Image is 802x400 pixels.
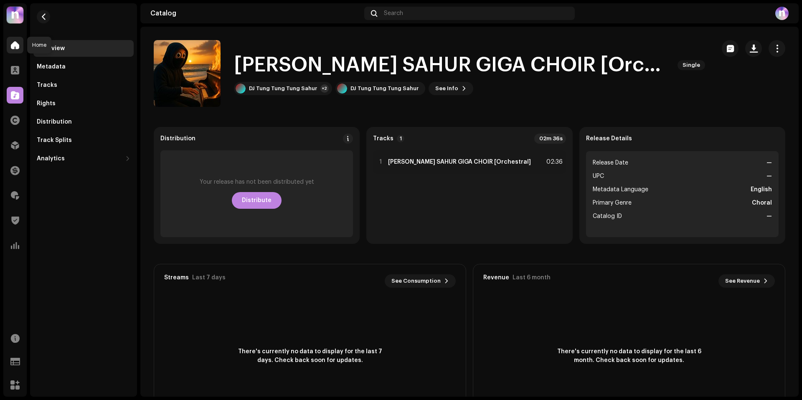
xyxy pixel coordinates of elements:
div: 02m 36s [534,134,566,144]
strong: Release Details [586,135,632,142]
h1: [PERSON_NAME] SAHUR GIGA CHOIR [Orchestral] [234,52,671,78]
re-m-nav-item: Tracks [33,77,134,94]
div: Your release has not been distributed yet [200,179,314,185]
div: Distribution [160,135,195,142]
div: +2 [320,84,329,93]
re-m-nav-dropdown: Analytics [33,150,134,167]
span: Distribute [242,192,272,209]
re-m-nav-item: Distribution [33,114,134,130]
div: Distribution [37,119,72,125]
span: Single [678,60,705,70]
span: There's currently no data to display for the last 6 month. Check back soon for updates. [554,347,704,365]
span: See Info [435,80,458,97]
div: Catalog [150,10,361,17]
div: Revenue [483,274,509,281]
span: UPC [593,171,604,181]
button: Distribute [232,192,282,209]
div: Track Splits [37,137,72,144]
strong: — [766,158,772,168]
div: Metadata [37,63,66,70]
div: Last 6 month [513,274,551,281]
span: See Revenue [725,273,760,289]
strong: [PERSON_NAME] SAHUR GIGA CHOIR [Orchestral] [388,159,531,165]
div: Rights [37,100,56,107]
span: Primary Genre [593,198,632,208]
div: Overview [37,45,65,52]
div: Tracks [37,82,57,89]
p-badge: 1 [397,135,404,142]
div: 02:36 [544,157,563,167]
div: DJ Tung Tung Tung Sahur [350,85,419,92]
strong: English [751,185,772,195]
span: Metadata Language [593,185,648,195]
span: Catalog ID [593,211,622,221]
span: Release Date [593,158,628,168]
re-m-nav-item: Metadata [33,58,134,75]
div: Analytics [37,155,65,162]
re-m-nav-item: Rights [33,95,134,112]
span: Search [384,10,403,17]
button: See Consumption [385,274,456,288]
span: See Consumption [391,273,441,289]
re-m-nav-item: Track Splits [33,132,134,149]
img: fb3a13cb-4f38-44fa-8ed9-89aa9dfd3d17 [775,7,789,20]
button: See Info [429,82,473,95]
span: There's currently no data to display for the last 7 days. Check back soon for updates. [235,347,385,365]
strong: Choral [752,198,772,208]
button: See Revenue [718,274,775,288]
div: Last 7 days [192,274,226,281]
strong: Tracks [373,135,393,142]
div: Streams [164,274,189,281]
strong: — [766,211,772,221]
div: DJ Tung Tung Tung Sahur [249,85,317,92]
strong: — [766,171,772,181]
img: 39a81664-4ced-4598-a294-0293f18f6a76 [7,7,23,23]
re-m-nav-item: Overview [33,40,134,57]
